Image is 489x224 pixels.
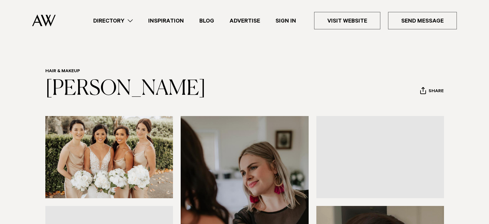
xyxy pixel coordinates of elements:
[45,69,80,74] a: Hair & Makeup
[388,12,457,29] a: Send Message
[314,12,380,29] a: Visit Website
[268,16,304,25] a: Sign In
[140,16,192,25] a: Inspiration
[45,79,206,99] a: [PERSON_NAME]
[32,15,56,26] img: Auckland Weddings Logo
[222,16,268,25] a: Advertise
[192,16,222,25] a: Blog
[429,89,444,95] span: Share
[86,16,140,25] a: Directory
[420,87,444,96] button: Share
